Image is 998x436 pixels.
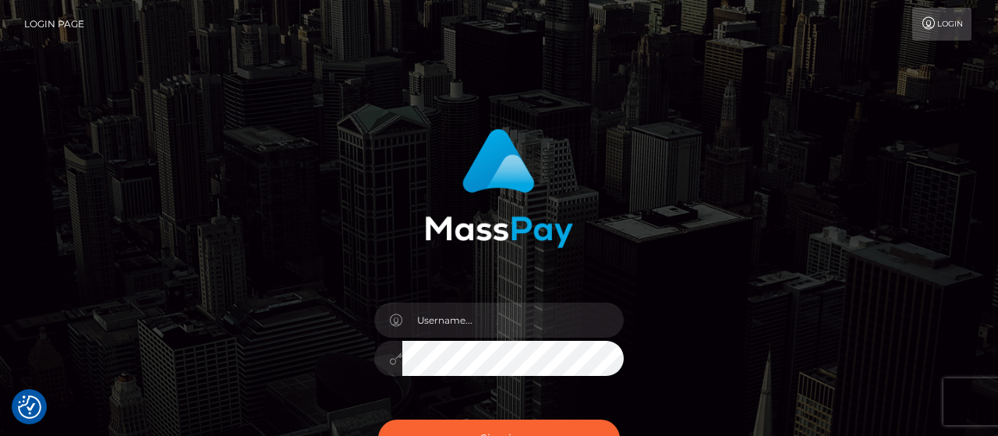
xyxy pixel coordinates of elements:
input: Username... [402,303,624,338]
img: Revisit consent button [18,395,41,419]
a: Login Page [24,8,84,41]
button: Consent Preferences [18,395,41,419]
a: Login [912,8,971,41]
img: MassPay Login [425,129,573,248]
